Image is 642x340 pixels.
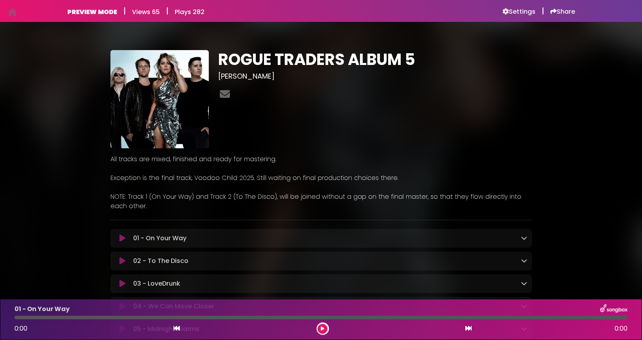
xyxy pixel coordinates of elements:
h5: | [542,6,544,16]
a: Settings [503,8,535,16]
span: 0:00 [14,324,27,333]
p: NOTE: Track 1 (On Your Way) and Track 2 (To The Disco), will be joined without a gap on the final... [110,192,532,211]
h3: [PERSON_NAME] [218,72,532,81]
p: All tracks are mixed, finished and ready for mastering. [110,155,532,164]
span: 0:00 [615,324,628,333]
p: 01 - On Your Way [14,304,70,314]
h6: Plays 282 [175,8,204,16]
a: Share [550,8,575,16]
h6: Views 65 [132,8,160,16]
h1: ROGUE TRADERS ALBUM 5 [218,50,532,69]
p: 01 - On Your Way [133,234,186,243]
h5: | [123,6,126,16]
img: ms3WGxLGRahucLwHUT3m [110,50,209,148]
p: 03 - LoveDrunk [133,279,180,288]
p: Exception is the final track, Voodoo Child 2025. Still waiting on final production choices there. [110,173,532,183]
p: 02 - To The Disco [133,256,188,266]
img: songbox-logo-white.png [600,304,628,314]
h5: | [166,6,168,16]
h6: PREVIEW MODE [67,8,117,16]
